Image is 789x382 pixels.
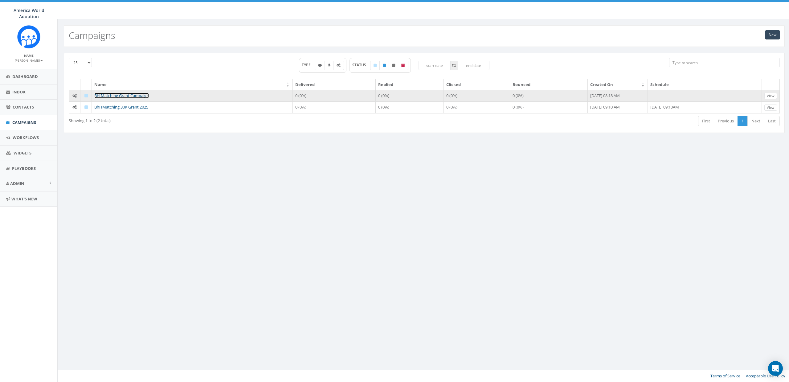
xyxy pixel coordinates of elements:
a: Previous [714,116,738,126]
a: Acceptable Use Policy [746,373,785,379]
a: Next [747,116,764,126]
label: Automated Message [333,61,344,70]
i: Published [383,64,386,67]
label: Ringless Voice Mail [325,61,334,70]
i: Draft [374,64,377,67]
i: Ringless Voice Mail [328,64,330,67]
span: Inbox [12,89,26,95]
th: Name: activate to sort column ascending [92,79,293,90]
a: 1 [738,116,748,126]
span: Admin [10,181,24,186]
td: 0 (0%) [293,90,376,102]
th: Replied [376,79,444,90]
td: [DATE] 09:10AM [648,101,762,113]
i: Automated Message [72,94,77,98]
span: STATUS [352,62,370,68]
td: 0 (0%) [376,90,444,102]
td: 0 (0%) [510,101,588,113]
span: to [451,61,458,70]
small: Name [24,53,34,58]
input: end date [458,61,490,70]
th: Delivered [293,79,376,90]
a: View [764,105,777,111]
span: Workflows [13,135,39,140]
label: Draft [370,61,380,70]
h2: Campaigns [69,30,115,40]
a: BH Matching Grant Campaign [94,93,149,98]
i: Automated Message [72,105,77,109]
i: Unpublished [392,64,395,67]
a: New [765,30,780,39]
label: Published [379,61,389,70]
a: First [698,116,714,126]
td: 0 (0%) [376,101,444,113]
i: Draft [84,94,88,98]
th: Bounced [510,79,588,90]
td: 0 (0%) [510,90,588,102]
input: start date [419,61,451,70]
span: Widgets [14,150,31,156]
i: Automated Message [337,64,341,67]
th: Clicked [444,79,510,90]
td: 0 (0%) [444,101,510,113]
input: Type to search [669,58,780,67]
a: Last [764,116,780,126]
label: Archived [398,61,408,70]
a: BhHMatching 30K Grant 2025 [94,104,148,110]
span: TYPE [302,62,315,68]
small: [PERSON_NAME] [15,58,43,63]
label: Unpublished [389,61,399,70]
td: 0 (0%) [293,101,376,113]
img: Rally_Corp_Icon.png [17,25,40,48]
td: [DATE] 09:10 AM [588,101,648,113]
span: Dashboard [12,74,38,79]
div: Showing 1 to 2 (2 total) [69,115,360,124]
td: 0 (0%) [444,90,510,102]
span: Playbooks [12,166,36,171]
a: View [764,93,777,99]
i: Draft [84,105,88,109]
th: Schedule [648,79,762,90]
i: Text SMS [318,64,322,67]
span: What's New [11,196,37,202]
td: [DATE] 08:18 AM [588,90,648,102]
span: America World Adoption [14,7,44,19]
th: Created On: activate to sort column ascending [588,79,648,90]
label: Text SMS [315,61,325,70]
div: Open Intercom Messenger [768,361,783,376]
a: Terms of Service [710,373,740,379]
a: [PERSON_NAME] [15,57,43,63]
span: Contacts [13,104,34,110]
span: Campaigns [12,120,36,125]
